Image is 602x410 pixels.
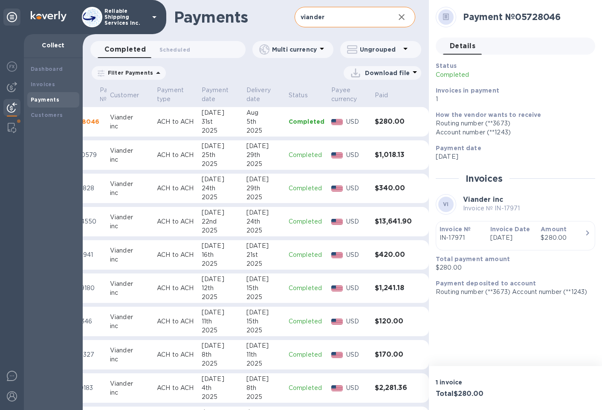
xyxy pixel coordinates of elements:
[157,217,195,226] p: ACH to ACH
[110,146,150,155] div: Viander
[289,217,324,226] p: Completed
[202,350,240,359] div: 8th
[490,233,534,242] p: [DATE]
[202,341,240,350] div: [DATE]
[202,108,240,117] div: [DATE]
[246,86,271,104] p: Delivery date
[246,86,282,104] span: Delivery date
[440,226,471,233] b: Invoice №
[346,350,368,359] p: USD
[375,351,412,359] h3: $170.00
[346,117,368,126] p: USD
[246,350,282,359] div: 11th
[346,384,368,393] p: USD
[289,384,324,393] p: Completed
[246,208,282,217] div: [DATE]
[202,317,240,326] div: 11th
[110,122,150,131] div: inc
[31,81,55,87] b: Invoices
[202,142,240,151] div: [DATE]
[157,317,195,326] p: ACH to ACH
[104,69,153,76] p: Filter Payments
[450,40,475,52] span: Details
[436,95,588,104] p: 1
[110,322,150,331] div: inc
[157,350,195,359] p: ACH to ACH
[346,284,368,293] p: USD
[202,117,240,126] div: 31st
[246,341,282,350] div: [DATE]
[246,250,282,259] div: 21st
[65,117,103,126] p: 05728046
[157,86,184,104] p: Payment type
[65,217,103,226] p: 73994550
[202,208,240,217] div: [DATE]
[110,255,150,264] div: inc
[246,151,282,160] div: 29th
[202,241,240,250] div: [DATE]
[202,308,240,317] div: [DATE]
[436,119,588,128] div: Routing number (**3673)
[463,204,520,213] p: Invoice № IN-17971
[246,241,282,250] div: [DATE]
[466,173,503,184] h2: Invoices
[331,319,343,325] img: USD
[375,91,388,100] p: Paid
[202,326,240,335] div: 2025
[31,66,63,72] b: Dashboard
[157,184,195,193] p: ACH to ACH
[436,263,588,272] p: $280.00
[157,284,195,293] p: ACH to ACH
[246,184,282,193] div: 29th
[272,45,317,54] p: Multi currency
[202,384,240,393] div: 4th
[331,119,343,125] img: USD
[202,284,240,293] div: 12th
[100,86,138,104] span: Payment №
[202,275,240,284] div: [DATE]
[436,70,538,79] p: Completed
[289,91,319,100] span: Status
[246,160,282,169] div: 2025
[436,256,510,262] b: Total payment amount
[65,317,103,326] p: 41913346
[174,8,295,26] h1: Payments
[65,284,103,293] p: 38589180
[110,91,150,100] span: Customer
[110,213,150,222] div: Viander
[246,217,282,226] div: 24th
[157,151,195,160] p: ACH to ACH
[436,62,457,69] b: Status
[202,393,240,401] div: 2025
[31,96,59,103] b: Payments
[65,151,103,160] p: 82450579
[289,284,324,293] p: Completed
[436,111,541,118] b: How the vendor wants to receive
[157,250,195,259] p: ACH to ACH
[202,217,240,226] div: 22nd
[346,217,368,226] p: USD
[289,184,324,193] p: Completed
[110,180,150,189] div: Viander
[110,355,150,364] div: inc
[436,221,595,250] button: Invoice №IN-17971Invoice Date[DATE]Amount$280.00
[375,218,412,226] h3: $13,641.90
[246,284,282,293] div: 15th
[202,86,229,104] p: Payment date
[246,375,282,384] div: [DATE]
[110,246,150,255] div: Viander
[246,142,282,151] div: [DATE]
[331,219,343,225] img: USD
[246,293,282,302] div: 2025
[7,61,17,72] img: Foreign exchange
[110,346,150,355] div: Viander
[541,226,567,233] b: Amount
[289,250,324,259] p: Completed
[159,45,190,54] span: Scheduled
[202,184,240,193] div: 24th
[436,378,512,387] p: 1 invoice
[202,86,240,104] span: Payment date
[440,233,483,242] p: IN-17971
[31,41,76,49] p: Collect
[246,175,282,184] div: [DATE]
